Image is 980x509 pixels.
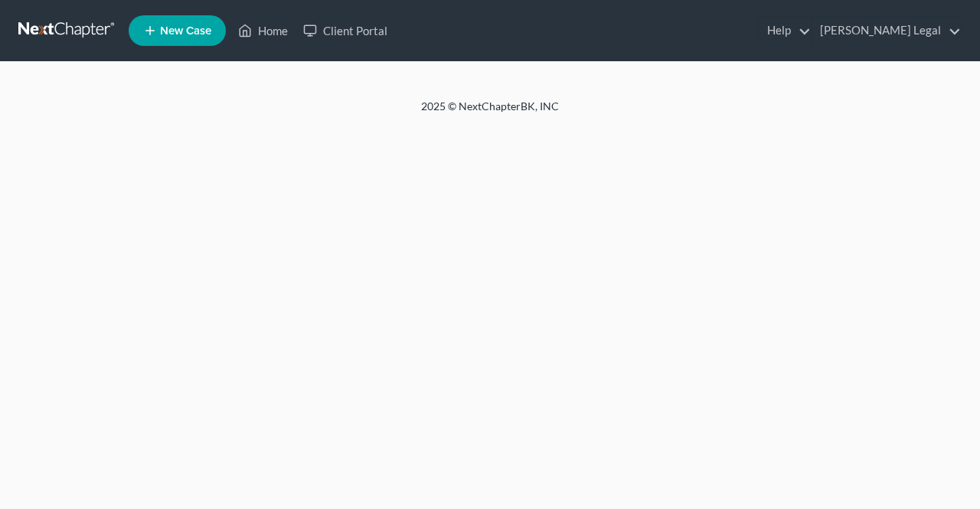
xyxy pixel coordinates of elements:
[230,17,296,44] a: Home
[129,15,226,46] new-legal-case-button: New Case
[759,17,811,44] a: Help
[812,17,961,44] a: [PERSON_NAME] Legal
[296,17,395,44] a: Client Portal
[54,99,926,126] div: 2025 © NextChapterBK, INC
